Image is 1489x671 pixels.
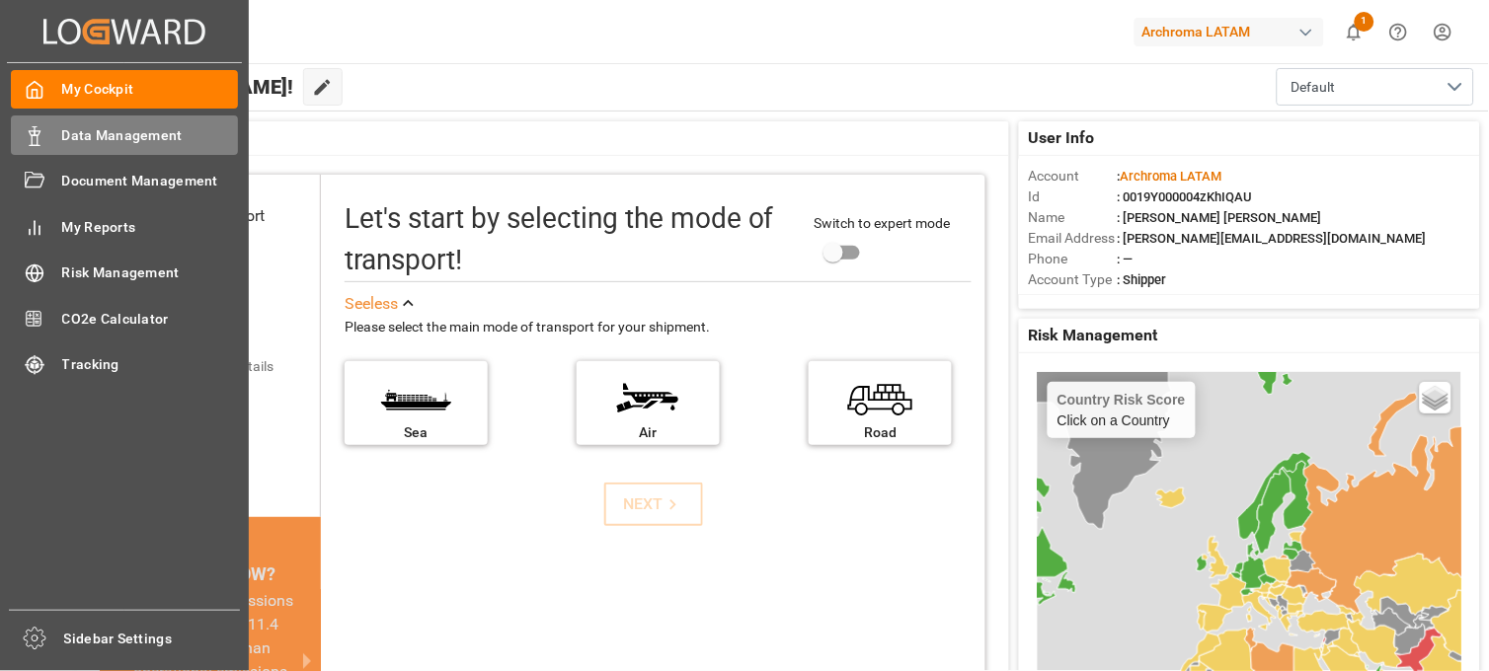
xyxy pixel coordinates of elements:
div: Road [819,422,942,443]
a: Layers [1420,382,1451,413]
div: Archroma LATAM [1135,18,1324,46]
span: Document Management [62,171,239,191]
a: CO2e Calculator [11,299,238,337]
div: Click on a Country [1058,392,1186,428]
button: show 1 new notifications [1332,10,1376,54]
span: : [PERSON_NAME][EMAIL_ADDRESS][DOMAIN_NAME] [1118,231,1427,246]
span: : [PERSON_NAME] [PERSON_NAME] [1118,210,1322,225]
div: NEXT [623,492,683,516]
a: Tracking [11,345,238,384]
span: Archroma LATAM [1121,169,1222,184]
span: My Cockpit [62,79,239,100]
a: Risk Management [11,254,238,292]
span: Risk Management [62,262,239,283]
span: Tracking [62,354,239,375]
span: : — [1118,252,1134,266]
div: Air [587,422,710,443]
span: Email Address [1029,228,1118,249]
span: : 0019Y000004zKhIQAU [1118,189,1253,204]
div: Let's start by selecting the mode of transport! [345,198,795,281]
a: Document Management [11,162,238,200]
div: Please select the main mode of transport for your shipment. [345,316,972,339]
span: Risk Management [1029,324,1158,347]
span: Sidebar Settings [64,629,241,649]
span: Data Management [62,125,239,146]
a: My Cockpit [11,70,238,109]
span: Account Type [1029,269,1118,290]
span: : [1118,169,1222,184]
span: : Shipper [1118,272,1167,287]
span: Id [1029,186,1118,207]
button: Help Center [1376,10,1421,54]
a: My Reports [11,207,238,246]
span: Hello [PERSON_NAME]! [81,68,293,106]
button: open menu [1277,68,1474,106]
span: My Reports [62,217,239,238]
button: Archroma LATAM [1135,13,1332,50]
span: Name [1029,207,1118,228]
span: 1 [1355,12,1374,32]
div: Sea [354,422,478,443]
h4: Country Risk Score [1058,392,1186,408]
span: Switch to expert mode [815,215,951,231]
span: Default [1292,77,1336,98]
span: User Info [1029,126,1095,150]
span: CO2e Calculator [62,309,239,330]
div: See less [345,292,398,316]
span: Account [1029,166,1118,186]
button: NEXT [604,483,703,526]
a: Data Management [11,115,238,154]
span: Phone [1029,249,1118,269]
